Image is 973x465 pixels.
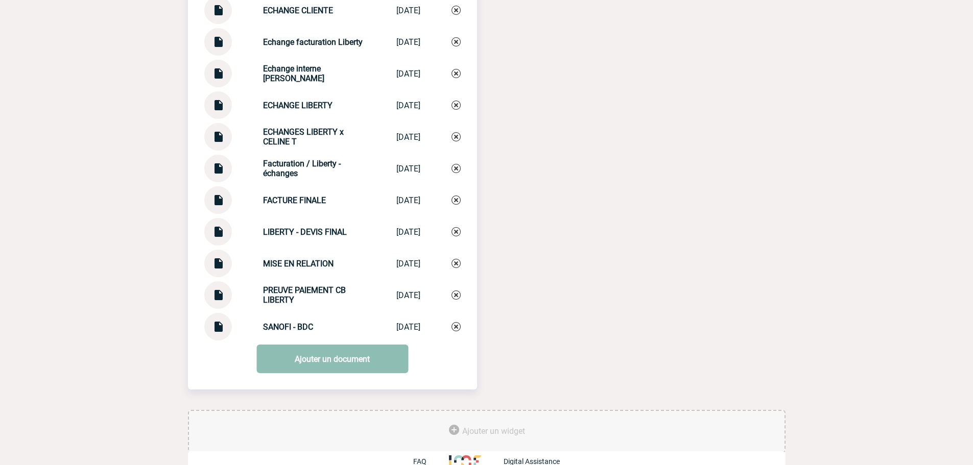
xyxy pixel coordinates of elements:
[452,322,461,331] img: Supprimer
[452,37,461,46] img: Supprimer
[396,132,420,142] div: [DATE]
[263,195,326,205] strong: FACTURE FINALE
[396,322,420,332] div: [DATE]
[396,37,420,47] div: [DATE]
[452,290,461,300] img: Supprimer
[263,259,334,268] strong: MISE EN RELATION
[396,227,420,237] div: [DATE]
[396,69,420,79] div: [DATE]
[396,290,420,300] div: [DATE]
[263,37,363,47] strong: Echange facturation Liberty
[263,227,347,237] strong: LIBERTY - DEVIS FINAL
[396,164,420,174] div: [DATE]
[452,6,461,15] img: Supprimer
[462,426,525,436] span: Ajouter un widget
[452,69,461,78] img: Supprimer
[396,101,420,110] div: [DATE]
[263,127,344,146] strong: ECHANGES LIBERTY x CELINE T
[396,6,420,15] div: [DATE]
[256,345,408,373] a: Ajouter un document
[452,259,461,268] img: Supprimer
[452,227,461,236] img: Supprimer
[188,410,786,453] div: Ajouter des outils d'aide à la gestion de votre événement
[452,132,461,141] img: Supprimer
[452,164,461,173] img: Supprimer
[263,64,324,83] strong: Echange interne [PERSON_NAME]
[263,101,333,110] strong: ECHANGE LIBERTY
[263,285,346,305] strong: PREUVE PAIEMENT CB LIBERTY
[396,259,420,268] div: [DATE]
[396,195,420,205] div: [DATE]
[263,322,313,332] strong: SANOFI - BDC
[452,195,461,205] img: Supprimer
[452,101,461,110] img: Supprimer
[263,159,341,178] strong: Facturation / Liberty - échanges
[263,6,333,15] strong: ECHANGE CLIENTE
